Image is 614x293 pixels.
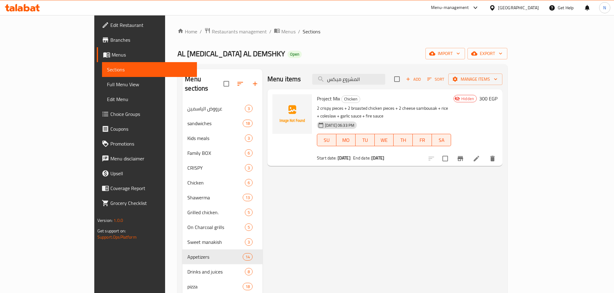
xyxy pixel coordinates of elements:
[396,136,410,145] span: TH
[426,74,446,84] button: Sort
[187,253,242,261] span: Appetizers
[243,253,253,261] div: items
[110,36,192,44] span: Branches
[320,136,334,145] span: SU
[97,166,197,181] a: Upsell
[110,170,192,177] span: Upsell
[467,48,507,59] button: export
[336,134,356,146] button: MO
[427,76,444,83] span: Sort
[212,28,267,35] span: Restaurants management
[243,195,252,201] span: 13
[303,28,320,35] span: Sections
[312,74,385,85] input: search
[97,233,137,241] a: Support.OpsPlatform
[97,18,197,32] a: Edit Restaurant
[110,140,192,147] span: Promotions
[243,254,252,260] span: 14
[187,105,245,112] span: عرووض الياسمين
[110,199,192,207] span: Grocery Checklist
[187,209,245,216] div: Grilled chicken.
[110,185,192,192] span: Coverage Report
[245,239,252,245] span: 3
[97,121,197,136] a: Coupons
[341,96,360,103] div: Chicken
[97,32,197,47] a: Branches
[97,136,197,151] a: Promotions
[187,179,245,186] span: Chicken
[220,77,233,90] span: Select all sections
[371,154,384,162] b: [DATE]
[177,28,507,36] nav: breadcrumb
[182,235,262,249] div: Sweet manakish3
[245,165,252,171] span: 3
[110,110,192,118] span: Choice Groups
[245,269,252,275] span: 8
[375,134,394,146] button: WE
[405,76,422,83] span: Add
[182,131,262,146] div: Kids meals3
[317,154,337,162] span: Start date:
[182,101,262,116] div: عرووض الياسمين3
[339,136,353,145] span: MO
[102,62,197,77] a: Sections
[453,75,497,83] span: Manage items
[97,47,197,62] a: Menus
[182,116,262,131] div: sandwiches18
[453,151,468,166] button: Branch-specific-item
[603,4,606,11] span: N
[110,125,192,133] span: Coupons
[110,21,192,29] span: Edit Restaurant
[97,181,197,196] a: Coverage Report
[102,77,197,92] a: Full Menu View
[394,134,413,146] button: TH
[274,28,296,36] a: Menus
[97,227,126,235] span: Get support on:
[187,283,242,290] span: pizza
[403,74,423,84] span: Add item
[317,134,336,146] button: SU
[245,209,253,216] div: items
[245,224,252,230] span: 5
[187,149,245,157] span: Family BOX
[187,238,245,246] span: Sweet manakish
[338,154,351,162] b: [DATE]
[317,104,451,120] p: 2 crispy pieces + 2 broasted chicken pieces + 2 cheese sambousak + rice + coleslaw + garlic sauce...
[177,47,285,61] span: AL [MEDICAL_DATA] AL DEMSHKY
[245,164,253,172] div: items
[113,216,123,224] span: 1.0.0
[245,105,253,112] div: items
[448,74,502,85] button: Manage items
[431,4,469,11] div: Menu-management
[182,249,262,264] div: Appetizers14
[403,74,423,84] button: Add
[377,136,391,145] span: WE
[245,180,252,186] span: 6
[182,146,262,160] div: Family BOX6
[245,149,253,157] div: items
[432,134,451,146] button: SA
[485,151,500,166] button: delete
[204,28,267,36] a: Restaurants management
[358,136,372,145] span: TU
[281,28,296,35] span: Menus
[472,50,502,57] span: export
[245,238,253,246] div: items
[187,194,242,201] span: Shawerma
[498,4,539,11] div: [GEOGRAPHIC_DATA]
[390,73,403,86] span: Select section
[107,96,192,103] span: Edit Menu
[182,264,262,279] div: Drinks and juices8
[243,120,253,127] div: items
[182,175,262,190] div: Chicken6
[110,155,192,162] span: Menu disclaimer
[187,164,245,172] span: CRISPY
[248,76,262,91] button: Add section
[97,151,197,166] a: Menu disclaimer
[187,120,242,127] span: sandwiches
[413,134,432,146] button: FR
[267,74,301,84] h2: Menu items
[243,121,252,126] span: 18
[430,50,460,57] span: import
